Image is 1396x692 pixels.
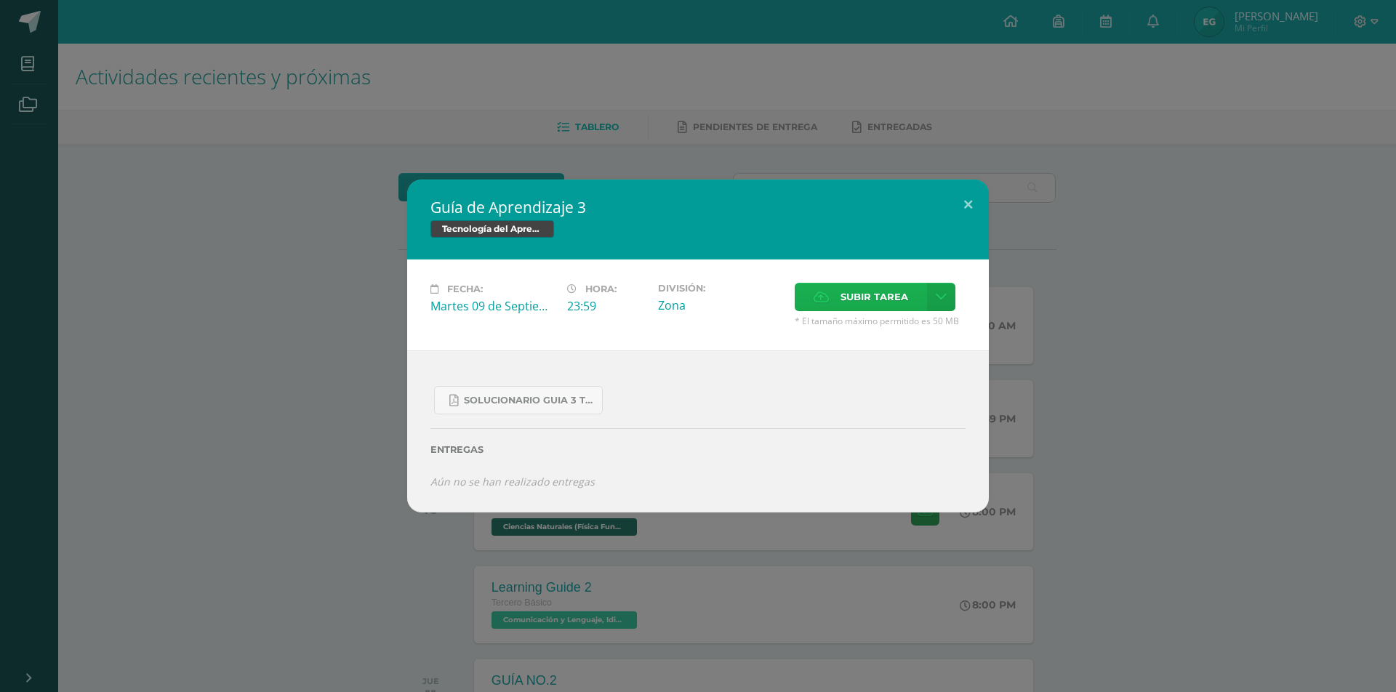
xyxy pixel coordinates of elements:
label: División: [658,283,783,294]
span: Fecha: [447,283,483,294]
button: Close (Esc) [947,180,989,229]
span: Subir tarea [841,283,908,310]
span: Tecnología del Aprendizaje y la Comunicación (TIC) [430,220,554,238]
h2: Guía de Aprendizaje 3 [430,197,966,217]
div: 23:59 [567,298,646,314]
a: SOLUCIONARIO GUIA 3 TKINTER PYTHON III BASICO PROBLEMAS INTERMEDIOS.pdf [434,386,603,414]
div: Martes 09 de Septiembre [430,298,555,314]
span: SOLUCIONARIO GUIA 3 TKINTER PYTHON III BASICO PROBLEMAS INTERMEDIOS.pdf [464,395,595,406]
span: Hora: [585,283,617,294]
i: Aún no se han realizado entregas [430,475,595,488]
span: * El tamaño máximo permitido es 50 MB [795,315,966,327]
div: Zona [658,297,783,313]
label: Entregas [430,444,966,455]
